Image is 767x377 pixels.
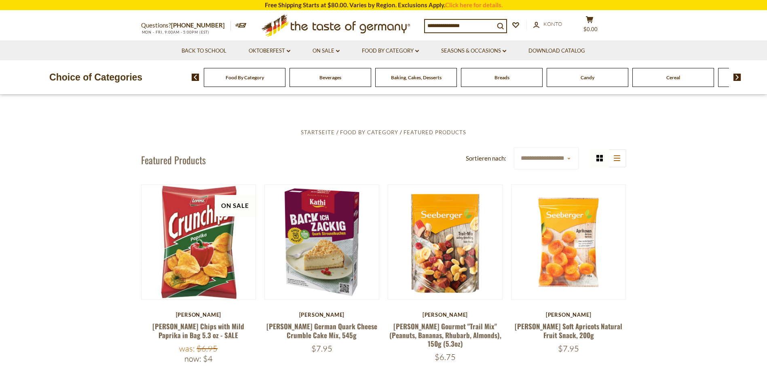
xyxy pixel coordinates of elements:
p: Questions? [141,20,231,31]
a: Food By Category [226,74,264,80]
img: Seeberger Gourmet "Trail Mix" (Peanuts, Bananas, Rhubarb, Almonds), 150g (5.3oz) [388,185,503,299]
a: Food By Category [362,47,419,55]
a: [PERSON_NAME] Gourmet "Trail Mix" (Peanuts, Bananas, Rhubarb, Almonds), 150g (5.3oz) [389,321,501,349]
a: Click here for details. [445,1,503,8]
a: Featured Products [404,129,466,136]
a: Food By Category [340,129,398,136]
div: [PERSON_NAME] [511,311,626,318]
div: [PERSON_NAME] [388,311,503,318]
span: $6.95 [197,343,218,354]
img: Seeberger Soft Apricots Natural Fruit Snack, 200g [511,185,626,299]
div: [PERSON_NAME] [264,311,380,318]
a: [PERSON_NAME] Chips with Mild Paprika in Bag 5.3 oz - SALE [152,321,244,340]
img: Kathi German Quark Cheese Crumble Cake Mix, 545g [265,185,379,299]
a: Oktoberfest [249,47,290,55]
a: Candy [581,74,594,80]
span: $4 [203,354,213,364]
a: Cereal [666,74,680,80]
label: Was: [179,343,195,354]
a: [PHONE_NUMBER] [171,21,225,29]
span: $7.95 [311,343,332,354]
a: Konto [533,20,562,29]
h1: Featured Products [141,154,206,166]
span: $7.95 [558,343,579,354]
img: Lorenz Crunch Chips with Mild Paprika in Bag 5.3 oz - SALE [142,185,256,299]
label: Now: [184,354,201,364]
a: [PERSON_NAME] Soft Apricots Natural Fruit Snack, 200g [515,321,622,340]
a: Beverages [319,74,341,80]
a: Seasons & Occasions [441,47,506,55]
span: $0.00 [583,26,598,32]
label: Sortieren nach: [466,153,506,163]
span: MON - FRI, 9:00AM - 5:00PM (EST) [141,30,210,34]
span: $6.75 [435,352,456,362]
img: previous arrow [192,74,199,81]
img: next arrow [733,74,741,81]
a: On Sale [313,47,340,55]
button: $0.00 [578,16,602,36]
a: [PERSON_NAME] German Quark Cheese Crumble Cake Mix, 545g [266,321,377,340]
span: Konto [543,21,562,27]
a: Startseite [301,129,335,136]
a: Baking, Cakes, Desserts [391,74,442,80]
a: Back to School [182,47,226,55]
a: Download Catalog [528,47,585,55]
a: Breads [494,74,509,80]
div: [PERSON_NAME] [141,311,256,318]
